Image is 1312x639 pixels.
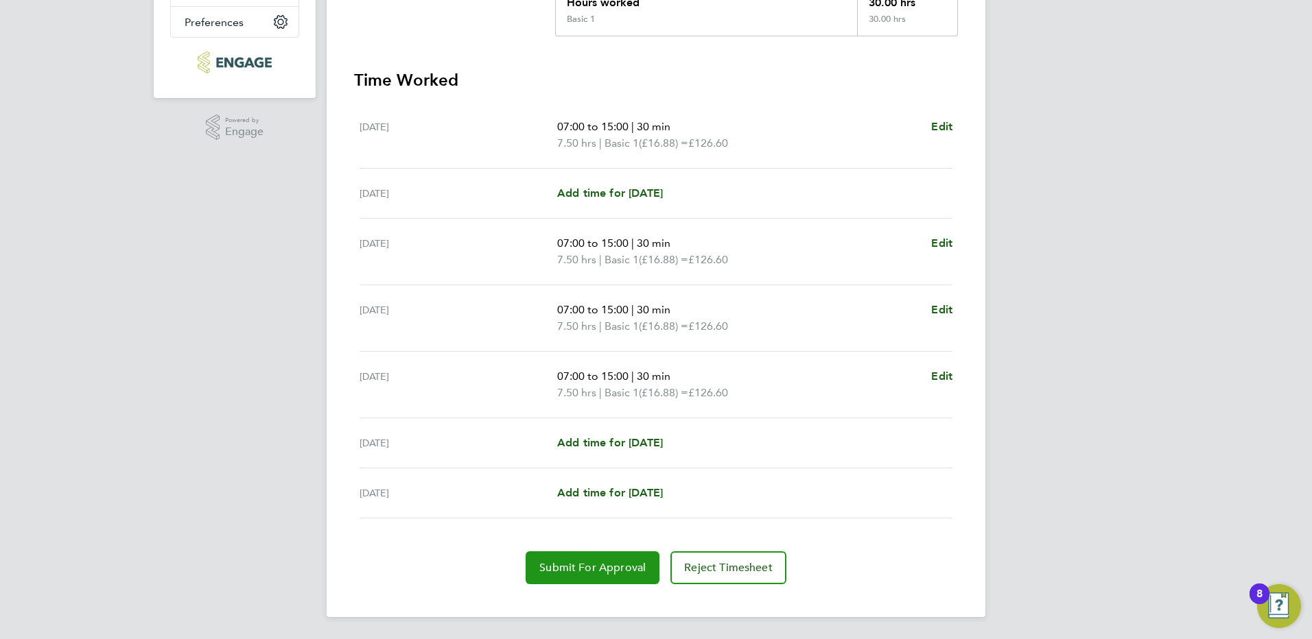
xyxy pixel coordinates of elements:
div: [DATE] [360,185,557,202]
span: | [631,370,634,383]
span: 07:00 to 15:00 [557,303,629,316]
span: 07:00 to 15:00 [557,370,629,383]
a: Add time for [DATE] [557,435,663,451]
div: 8 [1256,594,1263,612]
a: Go to home page [170,51,299,73]
div: 30.00 hrs [857,14,957,36]
span: Powered by [225,114,263,126]
span: 7.50 hrs [557,136,596,149]
span: | [599,136,602,149]
span: Engage [225,126,263,138]
span: £126.60 [688,253,728,266]
span: 30 min [637,303,670,316]
span: 07:00 to 15:00 [557,237,629,250]
div: [DATE] [360,302,557,335]
span: (£16.88) = [639,136,688,149]
span: | [631,120,634,133]
a: Edit [931,235,952,252]
span: Edit [931,303,952,316]
span: (£16.88) = [639,319,688,333]
div: [DATE] [360,368,557,401]
span: | [631,237,634,250]
span: 07:00 to 15:00 [557,120,629,133]
div: [DATE] [360,119,557,152]
span: (£16.88) = [639,253,688,266]
span: | [599,319,602,333]
span: Preferences [185,16,244,29]
button: Submit For Approval [526,551,659,584]
span: 7.50 hrs [557,319,596,333]
div: [DATE] [360,435,557,451]
span: 7.50 hrs [557,253,596,266]
span: Basic 1 [605,252,639,268]
a: Add time for [DATE] [557,185,663,202]
button: Reject Timesheet [670,551,786,584]
div: Basic 1 [567,14,595,25]
span: 30 min [637,237,670,250]
a: Add time for [DATE] [557,485,663,501]
span: £126.60 [688,386,728,399]
span: Edit [931,120,952,133]
span: | [599,386,602,399]
a: Edit [931,119,952,135]
span: 30 min [637,120,670,133]
span: Basic 1 [605,385,639,401]
h3: Time Worked [354,69,958,91]
span: Reject Timesheet [684,561,773,575]
span: 30 min [637,370,670,383]
button: Preferences [171,7,298,37]
span: £126.60 [688,319,728,333]
span: Submit For Approval [539,561,646,575]
a: Edit [931,368,952,385]
span: 7.50 hrs [557,386,596,399]
span: Add time for [DATE] [557,436,663,449]
span: Basic 1 [605,318,639,335]
span: Edit [931,370,952,383]
button: Open Resource Center, 8 new notifications [1257,584,1301,628]
span: Add time for [DATE] [557,486,663,499]
span: Edit [931,237,952,250]
img: rec-solutions-logo-retina.png [198,51,271,73]
span: | [599,253,602,266]
span: Add time for [DATE] [557,186,663,200]
a: Edit [931,302,952,318]
a: Powered byEngage [206,114,264,141]
div: [DATE] [360,235,557,268]
div: [DATE] [360,485,557,501]
span: £126.60 [688,136,728,149]
span: Basic 1 [605,135,639,152]
span: (£16.88) = [639,386,688,399]
span: | [631,303,634,316]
